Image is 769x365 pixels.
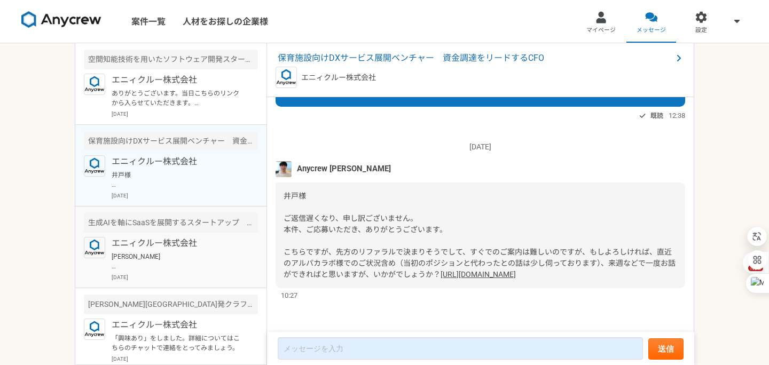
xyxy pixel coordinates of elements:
a: [URL][DOMAIN_NAME] [441,270,516,279]
p: [DATE] [112,110,258,118]
p: 「興味あり」をしました。詳細についてはこちらのチャットで連絡をとってみましょう。 [112,334,244,353]
p: [PERSON_NAME] Anycrewの[PERSON_NAME]と申します。 ご連絡が遅くなり、申し訳ございません。 本件ですが、転職を視野に入れた案件となりますので、すぐのご提案が難しい... [112,252,244,271]
p: [DATE] [276,141,685,153]
img: 8DqYSo04kwAAAAASUVORK5CYII= [21,11,101,28]
p: [DATE] [112,355,258,363]
p: ありがとうございます。当日こちらのリンクから入らせていただきます。 よろしくお願いいたします。 [112,89,244,108]
span: 設定 [695,26,707,35]
span: 10:27 [281,290,297,300]
p: エニィクルー株式会社 [112,155,244,168]
span: 12:38 [669,110,685,121]
img: %E3%83%95%E3%82%9A%E3%83%AD%E3%83%95%E3%82%A3%E3%83%BC%E3%83%AB%E7%94%BB%E5%83%8F%E3%81%AE%E3%82%... [276,161,292,177]
div: 生成AIを軸にSaaSを展開するスタートアップ コーポレートマネージャー [84,213,258,233]
img: logo_text_blue_01.png [84,319,105,340]
p: 井戸様 ご返信遅くなり、申し訳ございません。 本件、ご応募いただき、ありがとうございます。 こちらですが、先方のリファラルで決まりそうでして、すぐでのご案内は難しいのですが、もしよろしければ、直... [112,170,244,189]
img: logo_text_blue_01.png [84,155,105,177]
span: メッセージ [637,26,666,35]
span: 保育施設向けDXサービス展開ベンチャー 資金調達をリードするCFO [278,52,672,65]
img: logo_text_blue_01.png [84,74,105,95]
button: 送信 [648,338,684,360]
span: Anycrew [PERSON_NAME] [297,163,391,174]
p: エニィクルー株式会社 [112,74,244,86]
img: logo_text_blue_01.png [84,237,105,258]
p: [DATE] [112,192,258,200]
span: 既読 [650,109,663,122]
p: [DATE] [112,273,258,281]
div: 保育施設向けDXサービス展開ベンチャー 資金調達をリードするCFO [84,131,258,151]
p: エニィクルー株式会社 [112,237,244,250]
p: エニィクルー株式会社 [112,319,244,331]
span: マイページ [586,26,616,35]
span: 井戸様 ご返信遅くなり、申し訳ございません。 本件、ご応募いただき、ありがとうございます。 こちらですが、先方のリファラルで決まりそうでして、すぐでのご案内は難しいのですが、もしよろしければ、直... [284,192,676,279]
div: [PERSON_NAME][GEOGRAPHIC_DATA]発クラフトビールを手がけるベンチャー 財務戦略 [84,295,258,314]
img: logo_text_blue_01.png [276,67,297,88]
div: 空間知能技術を用いたソフトウェア開発スタートアップでのCFO・アドバイザー [84,50,258,69]
p: エニィクルー株式会社 [301,72,376,83]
